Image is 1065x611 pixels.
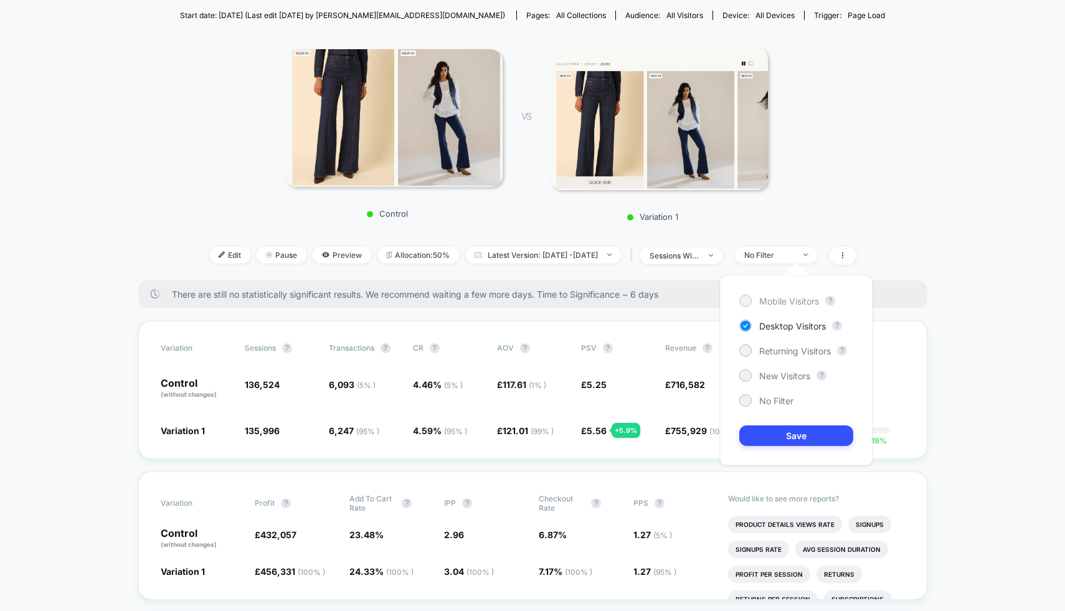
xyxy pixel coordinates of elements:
span: 1.27 [633,529,672,540]
button: ? [832,321,842,331]
span: 23.48 % [349,529,384,540]
span: £ [497,425,554,436]
span: ( 100 % ) [298,567,325,577]
li: Signups Rate [728,541,789,558]
div: sessions with impression [650,251,699,260]
span: 135,996 [245,425,280,436]
span: £ [255,529,296,540]
p: Variation 1 [544,212,762,222]
img: Control main [285,49,503,186]
div: Audience: [625,11,703,20]
span: 5.56 [587,425,607,436]
img: calendar [475,252,481,258]
span: All Visitors [666,11,703,20]
li: Returns [817,566,862,583]
span: Variation [161,494,229,513]
span: 4.46 % [413,379,463,390]
button: ? [703,343,712,353]
span: 4.59 % [413,425,467,436]
div: No Filter [744,250,794,260]
p: Control [161,528,243,549]
span: Revenue [665,343,696,353]
span: 1.27 [633,566,676,577]
span: Latest Version: [DATE] - [DATE] [465,247,621,263]
span: £ [581,425,607,436]
span: CR [413,343,424,353]
button: ? [462,498,472,508]
span: Add To Cart Rate [349,494,395,513]
span: ( 1 % ) [529,381,546,390]
span: 2.96 [444,529,464,540]
span: Start date: [DATE] (Last edit [DATE] by [PERSON_NAME][EMAIL_ADDRESS][DOMAIN_NAME]) [180,11,505,20]
span: IPP [444,498,456,508]
span: Device: [712,11,804,20]
p: Control [278,209,496,219]
span: 6,247 [329,425,379,436]
span: ( 100 % ) [386,567,414,577]
span: £ [497,379,546,390]
span: £ [581,379,607,390]
span: Preview [313,247,371,263]
span: Mobile Visitors [759,296,819,306]
span: ( 100 % ) [466,567,494,577]
span: ( 5 % ) [653,531,672,540]
span: 24.33 % [349,566,414,577]
span: 432,057 [260,529,296,540]
span: New Visitors [759,371,810,381]
button: Save [739,425,853,446]
span: 3.04 [444,566,494,577]
span: ( 95 % ) [653,567,676,577]
span: Pause [257,247,306,263]
p: Control [161,378,232,399]
button: ? [430,343,440,353]
span: ( 5 % ) [444,381,463,390]
div: + 5.9 % [612,423,640,438]
span: 7.17 % [539,566,592,577]
button: ? [282,343,292,353]
li: Subscriptions [824,590,891,608]
button: ? [817,371,826,381]
span: ( 95 % ) [444,427,467,436]
span: Page Load [848,11,885,20]
span: 117.61 [503,379,546,390]
span: 6,093 [329,379,376,390]
button: ? [520,343,530,353]
li: Product Details Views Rate [728,516,842,533]
span: Profit [255,498,275,508]
span: 716,582 [671,379,705,390]
span: 121.01 [503,425,554,436]
span: ( 99 % ) [531,427,554,436]
span: PSV [581,343,597,353]
img: rebalance [387,252,392,258]
button: ? [402,498,412,508]
li: Signups [848,516,891,533]
span: Edit [209,247,250,263]
span: There are still no statistically significant results. We recommend waiting a few more days . Time... [172,289,902,300]
button: ? [591,498,601,508]
span: 6.87 % [539,529,567,540]
span: (without changes) [161,391,217,398]
img: end [266,252,272,258]
div: Pages: [526,11,606,20]
span: 136,524 [245,379,280,390]
span: 5.25 [587,379,607,390]
p: Would like to see more reports? [728,494,905,503]
span: | [627,247,640,265]
span: Transactions [329,343,374,353]
li: Avg Session Duration [795,541,888,558]
span: Desktop Visitors [759,321,826,331]
img: Variation 1 main [550,47,768,190]
span: Variation [161,343,229,353]
span: all collections [556,11,606,20]
span: ( 5 % ) [357,381,376,390]
img: end [607,253,612,256]
span: Returning Visitors [759,346,831,356]
img: end [803,253,808,256]
button: ? [603,343,613,353]
li: Profit Per Session [728,566,810,583]
span: Checkout Rate [539,494,585,513]
span: No Filter [759,395,793,406]
span: VS [521,111,531,121]
span: all devices [755,11,795,20]
div: Trigger: [814,11,885,20]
